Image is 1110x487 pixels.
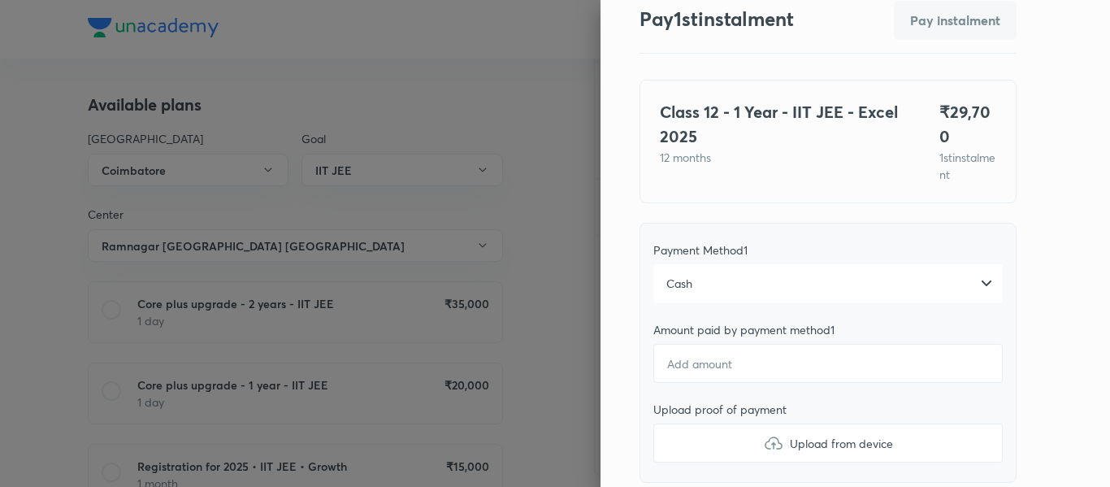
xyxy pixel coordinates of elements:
[939,149,996,183] p: 1 st instalment
[653,402,1003,417] div: Upload proof of payment
[653,243,1003,258] div: Payment Method 1
[640,7,794,31] h3: Pay 1 st instalment
[764,433,783,453] img: upload
[660,149,900,166] p: 12 months
[790,435,893,452] span: Upload from device
[666,276,692,292] span: Cash
[653,323,1003,337] div: Amount paid by payment method 1
[894,1,1017,40] div: Total amount is not matching instalment amount
[939,100,996,149] h4: ₹ 29,700
[894,1,1017,40] button: Pay instalment
[660,100,900,149] h4: Class 12 - 1 Year - IIT JEE - Excel 2025
[653,344,1003,383] input: Add amount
